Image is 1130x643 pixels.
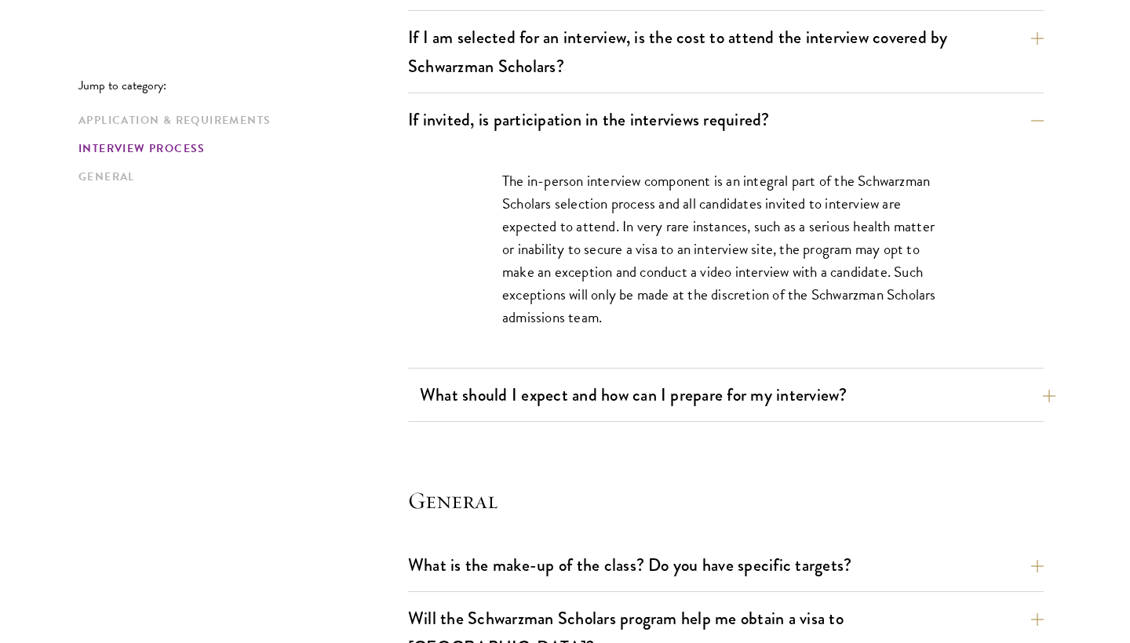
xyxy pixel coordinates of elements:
button: What is the make-up of the class? Do you have specific targets? [408,547,1044,583]
button: What should I expect and how can I prepare for my interview? [420,377,1055,412]
button: If I am selected for an interview, is the cost to attend the interview covered by Schwarzman Scho... [408,20,1044,84]
a: Application & Requirements [78,112,399,129]
a: General [78,169,399,185]
h4: General [408,485,1044,516]
p: Jump to category: [78,78,408,93]
button: If invited, is participation in the interviews required? [408,102,1044,137]
p: The in-person interview component is an integral part of the Schwarzman Scholars selection proces... [502,169,950,329]
a: Interview Process [78,140,399,157]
